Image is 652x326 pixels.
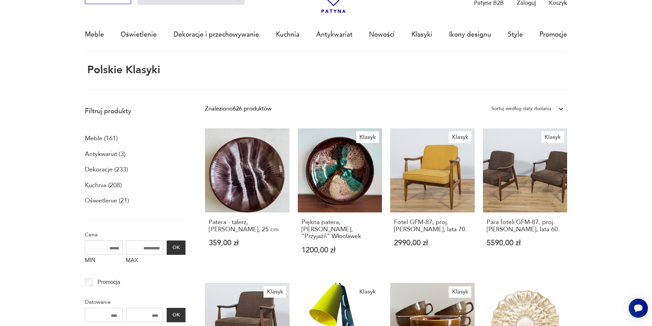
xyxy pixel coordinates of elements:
a: Meble [85,19,104,50]
p: 2990,00 zł [394,239,471,247]
a: Style [508,19,523,50]
a: Antykwariat (3) [85,148,126,160]
iframe: Smartsupp widget button [629,299,648,318]
label: MIN [85,255,123,268]
h3: Piękna patera, [PERSON_NAME], "Przyjaźń" Włocławek [302,219,379,240]
a: Promocje [539,19,567,50]
h1: Polskie Klasyki [85,64,160,76]
div: Znaleziono 626 produktów [205,104,271,113]
p: Datowanie [85,298,186,307]
a: Nowości [369,19,395,50]
a: Dekoracje i przechowywanie [174,19,259,50]
a: Ikony designu [449,19,491,50]
label: MAX [126,255,164,268]
p: 5590,00 zł [487,239,564,247]
a: Kuchnia (208) [85,180,122,191]
a: Oświetlenie [120,19,157,50]
h3: Patera - talerz, [PERSON_NAME], 25 cm [209,219,286,233]
div: Sortuj według daty dodania [491,104,551,113]
button: OK [167,308,185,322]
a: Oświetlenie (21) [85,195,129,207]
p: Cena [85,230,186,239]
a: KlasykPiękna patera, Andrzej Trzaska, "Przyjaźń" WłocławekPiękna patera, [PERSON_NAME], "Przyjaźń... [298,128,382,270]
a: Dekoracje (233) [85,164,128,175]
a: Klasyki [411,19,432,50]
h3: Para foteli GFM-87, proj. [PERSON_NAME], lata 60. [487,219,564,233]
p: Promocja [98,278,120,287]
a: Antykwariat [316,19,353,50]
p: 359,00 zł [209,239,286,247]
a: Meble (161) [85,133,118,144]
a: Kuchnia [276,19,299,50]
p: 1200,00 zł [302,247,379,254]
h3: Fotel GFM-87, proj. [PERSON_NAME], lata 70. [394,219,471,233]
a: KlasykPara foteli GFM-87, proj. J. Kędziorek, lata 60.Para foteli GFM-87, proj. [PERSON_NAME], la... [483,128,567,270]
a: Patera - talerz, Łysa Góra, 25 cmPatera - talerz, [PERSON_NAME], 25 cm359,00 zł [205,128,290,270]
a: KlasykFotel GFM-87, proj. J. Kędziorek, lata 70.Fotel GFM-87, proj. [PERSON_NAME], lata 70.2990,0... [390,128,475,270]
button: OK [167,240,185,255]
p: Filtruj produkty [85,107,186,116]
